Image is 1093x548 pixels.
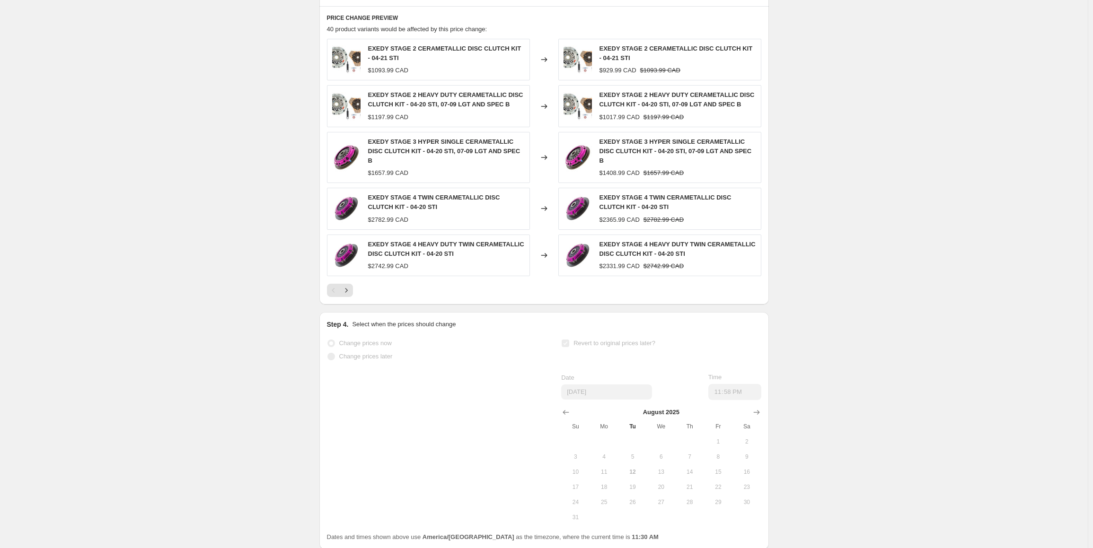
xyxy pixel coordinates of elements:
[573,339,655,347] span: Revert to original prices later?
[632,533,659,540] b: 11:30 AM
[704,479,732,495] button: Friday August 22 2025
[368,45,521,61] span: EXEDY STAGE 2 CERAMETALLIC DISC CLUTCH KIT - 04-21 STI
[339,339,392,347] span: Change prices now
[599,241,756,257] span: EXEDY STAGE 4 HEAVY DUTY TWIN CERAMETALLIC DISC CLUTCH KIT - 04-20 STI
[732,495,761,510] button: Saturday August 30 2025
[732,419,761,434] th: Saturday
[368,169,408,176] span: $1657.99 CAD
[590,449,618,464] button: Monday August 4 2025
[368,194,500,210] span: EXEDY STAGE 4 TWIN CERAMETALLIC DISC CLUTCH KIT - 04-20 STI
[599,45,753,61] span: EXEDY STAGE 2 CERAMETALLIC DISC CLUTCH KIT - 04-21 STI
[643,216,684,223] span: $2782.99 CAD
[599,169,640,176] span: $1408.99 CAD
[599,67,636,74] span: $929.99 CAD
[618,479,647,495] button: Tuesday August 19 2025
[564,92,592,121] img: 51dbmgmnpil_2_0feefb76-c3a8-49ab-9968-b62d06f975fa_80x.jpg
[332,194,361,223] img: d7d5b7e461218042c5112a89fdbdf073_80x.jpg
[618,495,647,510] button: Tuesday August 26 2025
[732,449,761,464] button: Saturday August 9 2025
[704,495,732,510] button: Friday August 29 2025
[732,479,761,495] button: Saturday August 23 2025
[599,91,755,108] span: EXEDY STAGE 2 HEAVY DUTY CERAMETALLIC DISC CLUTCH KIT - 04-20 STI, 07-09 LGT AND SPEC B
[590,464,618,479] button: Monday August 11 2025
[675,449,704,464] button: Thursday August 7 2025
[594,423,615,430] span: Mo
[340,284,353,297] button: Next
[750,406,763,419] button: Show next month, September 2025
[736,423,757,430] span: Sa
[647,495,675,510] button: Wednesday August 27 2025
[708,374,722,381] span: Time
[599,138,752,164] span: EXEDY STAGE 3 HYPER SINGLE CERAMETALLIC DISC CLUTCH KIT - 04-20 STI, 07-09 LGT AND SPEC B
[565,468,586,476] span: 10
[708,453,729,461] span: 8
[622,453,643,461] span: 5
[339,353,393,360] span: Change prices later
[565,453,586,461] span: 3
[622,498,643,506] span: 26
[679,423,700,430] span: Th
[565,483,586,491] span: 17
[732,434,761,449] button: Saturday August 2 2025
[736,483,757,491] span: 23
[599,194,732,210] span: EXEDY STAGE 4 TWIN CERAMETALLIC DISC CLUTCH KIT - 04-20 STI
[594,453,615,461] span: 4
[679,498,700,506] span: 28
[561,510,590,525] button: Sunday August 31 2025
[564,45,592,74] img: 51dbmgmnpil_2_80x.jpg
[651,468,671,476] span: 13
[565,513,586,521] span: 31
[736,498,757,506] span: 30
[368,216,408,223] span: $2782.99 CAD
[643,262,684,270] span: $2742.99 CAD
[736,453,757,461] span: 9
[564,241,592,270] img: d7d5b7e461218042c5112a89fdbdf073_1dcb1708-16d1-4749-9aab-e5a0f1eefa28_80x.jpg
[561,464,590,479] button: Sunday August 10 2025
[368,241,524,257] span: EXEDY STAGE 4 HEAVY DUTY TWIN CERAMETALLIC DISC CLUTCH KIT - 04-20 STI
[561,419,590,434] th: Sunday
[332,92,361,121] img: 51dbmgmnpil_2_0feefb76-c3a8-49ab-9968-b62d06f975fa_80x.jpg
[594,483,615,491] span: 18
[651,453,671,461] span: 6
[327,284,353,297] nav: Pagination
[590,495,618,510] button: Monday August 25 2025
[368,113,408,121] span: $1197.99 CAD
[736,468,757,476] span: 16
[708,483,729,491] span: 22
[561,479,590,495] button: Sunday August 17 2025
[622,483,643,491] span: 19
[423,533,514,540] b: America/[GEOGRAPHIC_DATA]
[708,468,729,476] span: 15
[559,406,573,419] button: Show previous month, July 2025
[327,14,761,22] h6: PRICE CHANGE PREVIEW
[332,241,361,270] img: d7d5b7e461218042c5112a89fdbdf073_1dcb1708-16d1-4749-9aab-e5a0f1eefa28_80x.jpg
[599,262,640,270] span: $2331.99 CAD
[647,464,675,479] button: Wednesday August 13 2025
[643,113,684,121] span: $1197.99 CAD
[565,423,586,430] span: Su
[327,320,349,329] h2: Step 4.
[590,419,618,434] th: Monday
[679,453,700,461] span: 7
[704,449,732,464] button: Friday August 8 2025
[704,434,732,449] button: Friday August 1 2025
[679,468,700,476] span: 14
[564,143,592,172] img: 6d231e55a34b43e6711547c1f1da8441_80x.jpg
[368,138,520,164] span: EXEDY STAGE 3 HYPER SINGLE CERAMETALLIC DISC CLUTCH KIT - 04-20 STI, 07-09 LGT AND SPEC B
[332,45,361,74] img: 51dbmgmnpil_2_80x.jpg
[675,419,704,434] th: Thursday
[647,479,675,495] button: Wednesday August 20 2025
[679,483,700,491] span: 21
[368,262,408,270] span: $2742.99 CAD
[732,464,761,479] button: Saturday August 16 2025
[651,498,671,506] span: 27
[618,464,647,479] button: Today Tuesday August 12 2025
[561,495,590,510] button: Sunday August 24 2025
[640,67,680,74] span: $1093.99 CAD
[561,374,574,381] span: Date
[368,67,408,74] span: $1093.99 CAD
[561,449,590,464] button: Sunday August 3 2025
[352,320,456,329] p: Select when the prices should change
[622,468,643,476] span: 12
[594,498,615,506] span: 25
